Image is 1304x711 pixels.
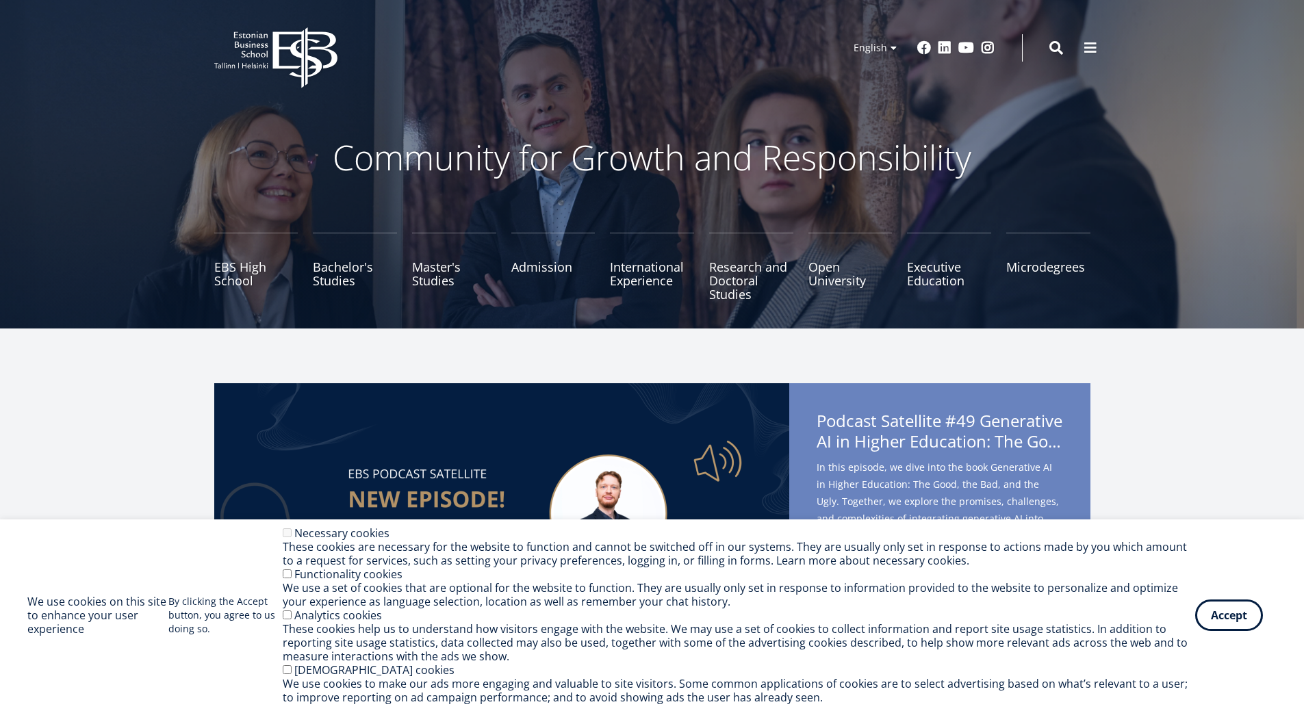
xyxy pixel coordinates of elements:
[290,137,1015,178] p: Community for Growth and Responsibility
[817,458,1063,544] span: In this episode, we dive into the book Generative AI in Higher Education: The Good, the Bad, and ...
[1006,233,1090,301] a: Microdegrees
[917,41,931,55] a: Facebook
[981,41,995,55] a: Instagram
[294,608,382,623] label: Analytics cookies
[27,595,168,636] h2: We use cookies on this site to enhance your user experience
[214,233,298,301] a: EBS High School
[938,41,951,55] a: Linkedin
[294,567,402,582] label: Functionality cookies
[1195,599,1263,631] button: Accept
[294,662,455,677] label: [DEMOGRAPHIC_DATA] cookies
[283,677,1195,704] div: We use cookies to make our ads more engaging and valuable to site visitors. Some common applicati...
[958,41,974,55] a: Youtube
[294,526,389,541] label: Necessary cookies
[907,233,991,301] a: Executive Education
[313,233,397,301] a: Bachelor's Studies
[214,383,789,643] img: Satellite #49
[283,581,1195,608] div: We use a set of cookies that are optional for the website to function. They are usually only set ...
[709,233,793,301] a: Research and Doctoral Studies
[610,233,694,301] a: International Experience
[412,233,496,301] a: Master's Studies
[817,431,1063,452] span: AI in Higher Education: The Good, the Bad, and the Ugly
[283,622,1195,663] div: These cookies help us to understand how visitors engage with the website. We may use a set of coo...
[511,233,596,301] a: Admission
[283,540,1195,567] div: These cookies are necessary for the website to function and cannot be switched off in our systems...
[817,411,1063,456] span: Podcast Satellite #49 Generative
[168,595,283,636] p: By clicking the Accept button, you agree to us doing so.
[808,233,893,301] a: Open University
